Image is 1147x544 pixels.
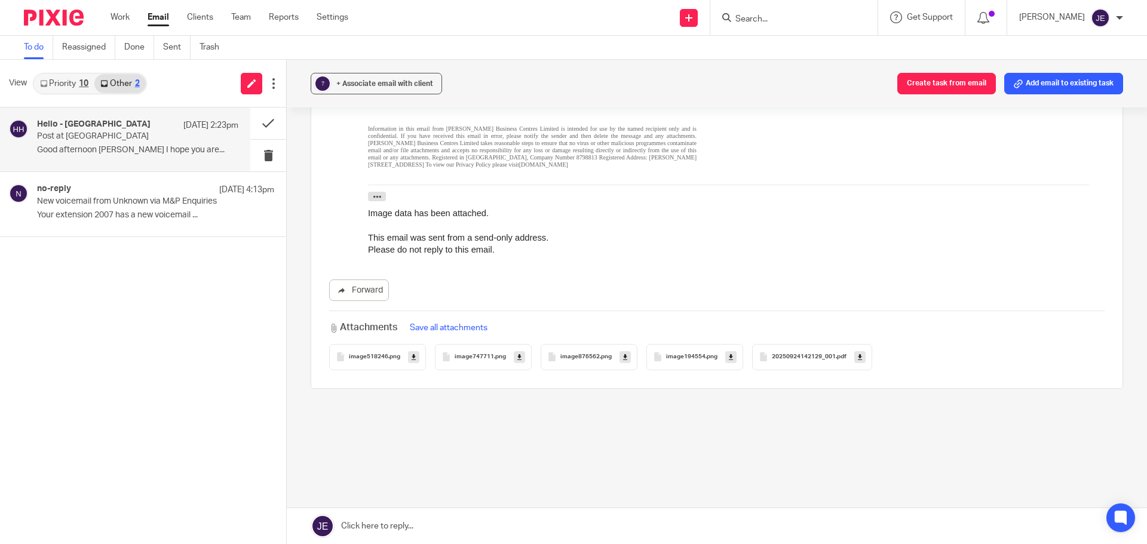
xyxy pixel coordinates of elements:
[163,36,191,59] a: Sent
[560,354,600,361] span: image876562
[329,321,397,334] h3: Attachments
[336,80,433,87] span: + Associate email with client
[192,214,223,223] span: Farnham
[435,344,532,370] button: image747711.png
[183,119,238,131] p: [DATE] 2:23pm
[37,131,198,142] p: Post at [GEOGRAPHIC_DATA]
[772,354,836,361] span: 20250924142129_001
[734,14,842,25] input: Search
[12,198,94,207] a: Find us on LinkedIn
[9,184,28,203] img: svg%3E
[94,74,145,93] a: Other2
[329,344,426,370] button: image518246.png
[8,160,85,170] span: [PHONE_NUMBER]
[349,354,388,361] span: image518246
[62,36,115,59] a: Reassigned
[541,344,637,370] button: image876562.png
[897,73,996,94] button: Create task from email
[836,354,847,361] span: .pdf
[646,344,743,370] button: image194554.png
[1004,73,1123,94] button: Add email to existing task
[388,354,400,361] span: .png
[89,214,93,223] span: I
[148,11,169,23] a: Email
[9,77,27,90] span: View
[85,160,179,171] td: M:
[24,10,84,26] img: Pixie
[406,321,491,334] button: Save all attachments
[315,76,330,91] div: ?
[37,196,227,207] p: New voicemail from Unknown via M&P Enquiries
[186,214,190,223] span: I
[219,184,274,196] p: [DATE] 4:13pm
[317,11,348,23] a: Settings
[907,13,953,21] span: Get Support
[752,344,872,370] button: 20250924142129_001.pdf
[455,354,494,361] span: image747711
[102,160,179,170] span: [PHONE_NUMBER]
[79,79,88,88] div: 10
[37,119,151,130] h4: Hello - [GEOGRAPHIC_DATA]
[494,354,506,361] span: .png
[111,11,130,23] a: Work
[600,354,612,361] span: .png
[37,184,71,194] h4: no-reply
[34,74,94,93] a: Priority10
[37,145,238,155] p: Good afternoon [PERSON_NAME] I hope you are...
[706,354,717,361] span: .png
[231,214,266,223] span: GU9 7EQ
[329,279,389,301] a: Forward
[37,210,274,220] p: Your extension 2007 has a new voicemail ...
[200,36,228,59] a: Trash
[311,73,442,94] button: ? + Associate email with client
[231,11,251,23] a: Team
[9,119,28,139] img: svg%3E
[135,79,140,88] div: 2
[124,36,154,59] a: Done
[1091,8,1110,27] img: svg%3E
[225,214,229,223] span: I
[95,214,184,223] span: [GEOGRAPHIC_DATA]
[666,354,706,361] span: image194554
[9,171,159,180] span: [EMAIL_ADDRESS][DOMAIN_NAME]
[269,11,299,23] a: Reports
[24,36,53,59] a: To do
[187,11,213,23] a: Clients
[151,324,200,331] a: [DOMAIN_NAME]
[1019,11,1085,23] p: [PERSON_NAME]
